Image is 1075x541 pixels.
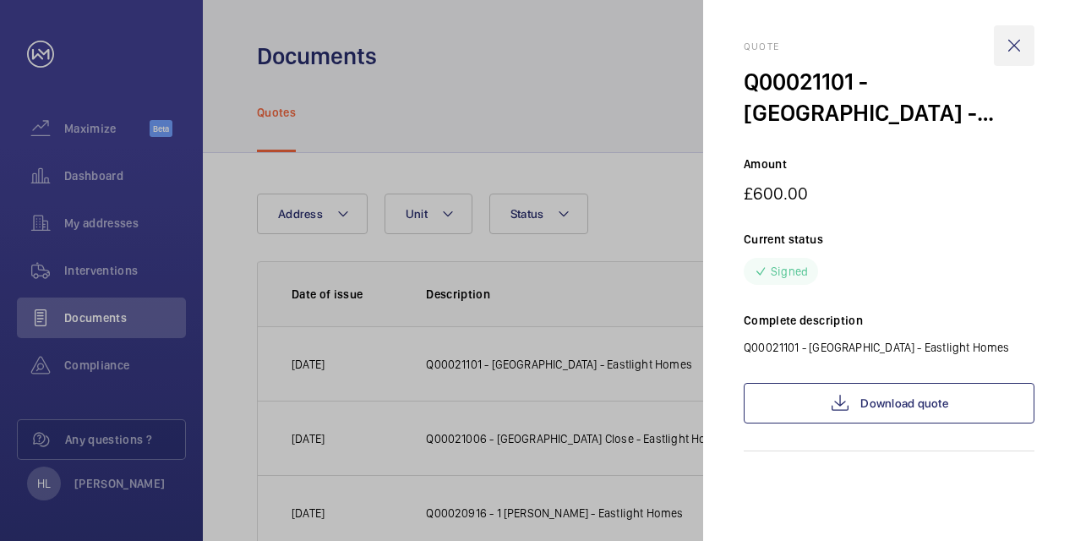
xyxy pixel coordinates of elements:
[771,263,808,280] p: Signed
[744,41,1034,52] h2: Quote
[744,183,1034,204] p: £600.00
[744,231,1034,248] p: Current status
[744,66,1034,128] div: Q00021101 - [GEOGRAPHIC_DATA] - Eastlight Homes
[744,339,1034,356] p: Q00021101 - [GEOGRAPHIC_DATA] - Eastlight Homes
[744,156,1034,172] p: Amount
[744,383,1034,424] a: Download quote
[744,312,1034,329] p: Complete description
